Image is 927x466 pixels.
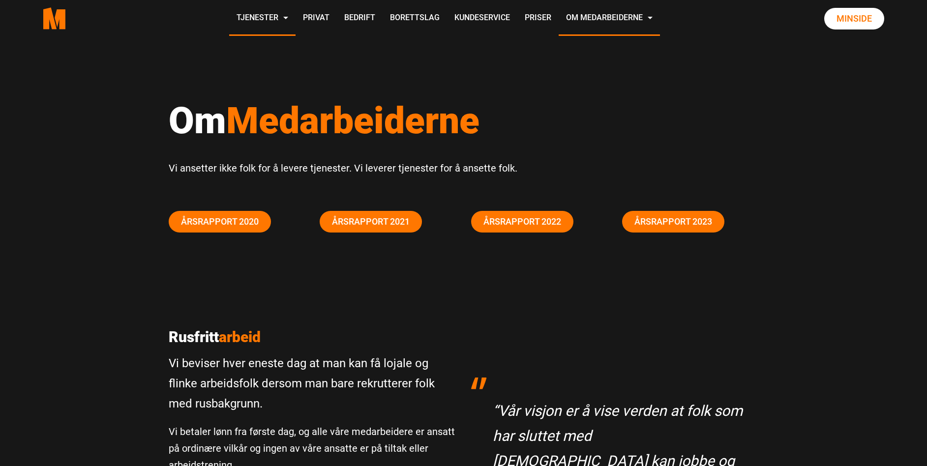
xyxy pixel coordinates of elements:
a: Kundeservice [447,1,517,36]
a: Borettslag [383,1,447,36]
a: Bedrift [337,1,383,36]
a: Privat [296,1,337,36]
a: Årsrapport 2021 [320,211,422,233]
a: Årsrapport 2023 [622,211,724,233]
p: Rusfritt [169,328,456,346]
a: Årsrapport 2020 [169,211,271,233]
a: Årsrapport 2022 [471,211,573,233]
p: Vi ansetter ikke folk for å levere tjenester. Vi leverer tjenester for å ansette folk. [169,160,759,176]
p: Vi beviser hver eneste dag at man kan få lojale og flinke arbeidsfolk dersom man bare rekrutterer... [169,353,456,413]
a: Tjenester [229,1,296,36]
span: Medarbeiderne [226,99,479,142]
h1: Om [169,98,759,143]
span: arbeid [219,328,261,346]
a: Priser [517,1,559,36]
a: Om Medarbeiderne [559,1,660,36]
a: Minside [824,8,884,29]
